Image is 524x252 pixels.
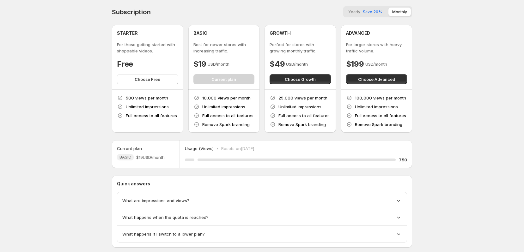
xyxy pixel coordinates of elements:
[346,74,407,84] button: Choose Advanced
[193,41,255,54] p: Best for newer stores with increasing traffic.
[122,231,205,237] span: What happens if I switch to a lower plan?
[117,41,178,54] p: For those getting started with shoppable videos.
[126,104,169,110] p: Unlimited impressions
[270,41,331,54] p: Perfect for stores with growing monthly traffic.
[388,8,411,16] button: Monthly
[270,74,331,84] button: Choose Growth
[117,181,407,187] p: Quick answers
[270,30,291,36] h4: GROWTH
[399,157,407,163] h5: 750
[193,30,207,36] h4: BASIC
[208,61,229,67] p: USD/month
[193,59,206,69] h4: $19
[185,145,214,152] p: Usage (Views)
[202,112,253,119] p: Full access to all features
[346,59,364,69] h4: $199
[355,112,406,119] p: Full access to all features
[117,145,142,152] h5: Current plan
[202,104,245,110] p: Unlimited impressions
[270,59,285,69] h4: $49
[355,95,406,101] p: 100,000 views per month
[278,112,330,119] p: Full access to all features
[122,197,189,204] span: What are impressions and views?
[216,145,219,152] p: •
[126,112,177,119] p: Full access to all features
[202,121,250,128] p: Remove Spark branding
[117,59,133,69] h4: Free
[278,104,321,110] p: Unlimited impressions
[286,61,308,67] p: USD/month
[117,30,138,36] h4: STARTER
[122,214,209,220] span: What happens when the quota is reached?
[202,95,251,101] p: 10,000 views per month
[117,74,178,84] button: Choose Free
[363,9,382,14] span: Save 20%
[135,76,160,82] span: Choose Free
[344,8,386,16] button: YearlySave 20%
[126,95,168,101] p: 500 views per month
[348,9,360,14] span: Yearly
[278,121,326,128] p: Remove Spark branding
[285,76,316,82] span: Choose Growth
[136,154,165,160] span: $19 USD/month
[221,145,254,152] p: Resets on [DATE]
[119,155,131,160] span: BASIC
[346,41,407,54] p: For larger stores with heavy traffic volume.
[365,61,387,67] p: USD/month
[346,30,370,36] h4: ADVANCED
[358,76,395,82] span: Choose Advanced
[278,95,327,101] p: 25,000 views per month
[355,121,402,128] p: Remove Spark branding
[355,104,398,110] p: Unlimited impressions
[112,8,151,16] h4: Subscription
